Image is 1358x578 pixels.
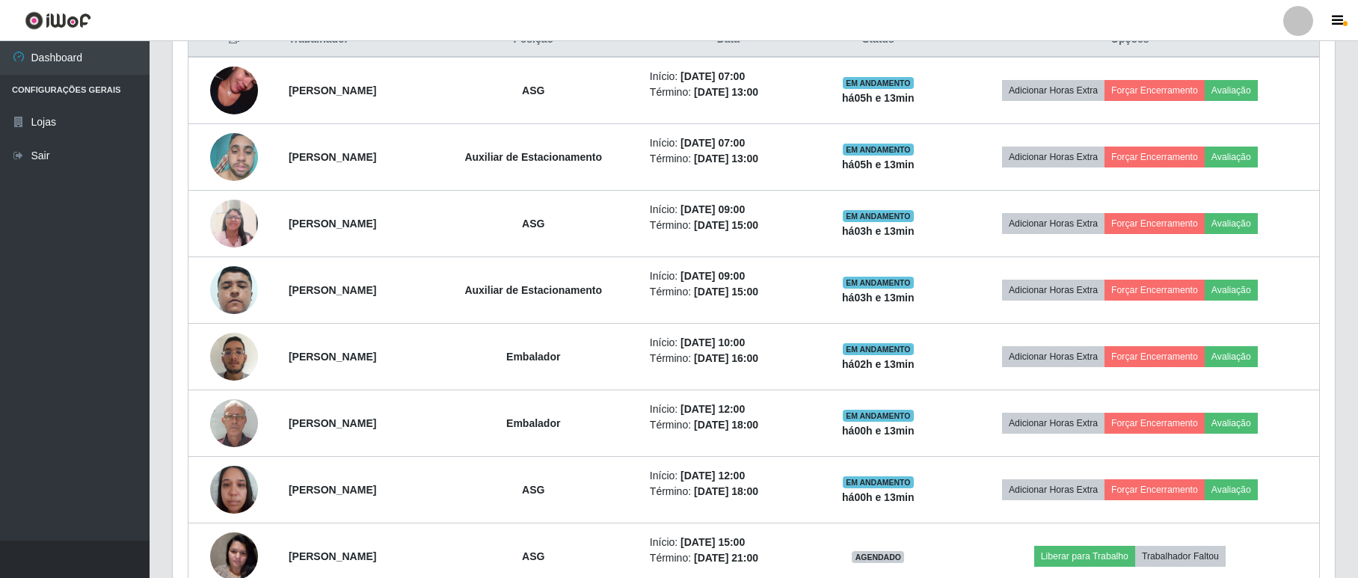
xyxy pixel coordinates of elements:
li: Início: [650,335,807,351]
strong: [PERSON_NAME] [289,218,376,230]
time: [DATE] 15:00 [694,286,758,298]
strong: ASG [522,550,544,562]
strong: [PERSON_NAME] [289,284,376,296]
button: Avaliação [1205,479,1258,500]
button: Forçar Encerramento [1104,280,1205,301]
strong: [PERSON_NAME] [289,484,376,496]
span: EM ANDAMENTO [843,476,914,488]
li: Término: [650,284,807,300]
img: 1734900991405.jpeg [210,191,258,255]
button: Avaliação [1205,280,1258,301]
button: Adicionar Horas Extra [1002,346,1104,367]
time: [DATE] 07:00 [680,137,745,149]
strong: [PERSON_NAME] [289,84,376,96]
button: Forçar Encerramento [1104,80,1205,101]
img: 1697820743955.jpeg [210,248,258,333]
li: Término: [650,417,807,433]
span: EM ANDAMENTO [843,277,914,289]
time: [DATE] 13:00 [694,153,758,165]
li: Término: [650,550,807,566]
li: Início: [650,135,807,151]
time: [DATE] 15:00 [694,219,758,231]
span: EM ANDAMENTO [843,410,914,422]
img: 1717438276108.jpeg [210,48,258,133]
button: Adicionar Horas Extra [1002,413,1104,434]
strong: Auxiliar de Estacionamento [464,151,602,163]
time: [DATE] 21:00 [694,552,758,564]
strong: ASG [522,484,544,496]
span: EM ANDAMENTO [843,144,914,156]
button: Adicionar Horas Extra [1002,213,1104,234]
strong: ASG [522,218,544,230]
time: [DATE] 12:00 [680,403,745,415]
time: [DATE] 07:00 [680,70,745,82]
button: Forçar Encerramento [1104,346,1205,367]
button: Liberar para Trabalho [1034,546,1135,567]
li: Término: [650,151,807,167]
strong: [PERSON_NAME] [289,417,376,429]
button: Adicionar Horas Extra [1002,479,1104,500]
strong: [PERSON_NAME] [289,550,376,562]
li: Início: [650,202,807,218]
strong: ASG [522,84,544,96]
li: Início: [650,535,807,550]
li: Início: [650,268,807,284]
time: [DATE] 12:00 [680,470,745,482]
strong: [PERSON_NAME] [289,351,376,363]
button: Forçar Encerramento [1104,479,1205,500]
button: Trabalhador Faltou [1135,546,1226,567]
li: Término: [650,218,807,233]
time: [DATE] 18:00 [694,419,758,431]
span: AGENDADO [852,551,904,563]
button: Avaliação [1205,147,1258,167]
button: Avaliação [1205,80,1258,101]
button: Avaliação [1205,346,1258,367]
img: 1748551724527.jpeg [210,126,258,189]
span: EM ANDAMENTO [843,210,914,222]
li: Início: [650,402,807,417]
time: [DATE] 18:00 [694,485,758,497]
time: [DATE] 09:00 [680,203,745,215]
img: CoreUI Logo [25,11,91,30]
button: Avaliação [1205,213,1258,234]
strong: há 03 h e 13 min [842,225,915,237]
strong: há 03 h e 13 min [842,292,915,304]
strong: [PERSON_NAME] [289,151,376,163]
strong: Embalador [506,351,560,363]
strong: há 05 h e 13 min [842,92,915,104]
li: Término: [650,84,807,100]
time: [DATE] 15:00 [680,536,745,548]
li: Término: [650,484,807,499]
button: Adicionar Horas Extra [1002,80,1104,101]
img: 1759156962490.jpeg [210,325,258,388]
span: EM ANDAMENTO [843,77,914,89]
time: [DATE] 16:00 [694,352,758,364]
li: Início: [650,468,807,484]
strong: há 05 h e 13 min [842,159,915,170]
strong: Embalador [506,417,560,429]
strong: há 00 h e 13 min [842,491,915,503]
strong: há 00 h e 13 min [842,425,915,437]
li: Início: [650,69,807,84]
strong: Auxiliar de Estacionamento [464,284,602,296]
button: Forçar Encerramento [1104,413,1205,434]
button: Forçar Encerramento [1104,213,1205,234]
time: [DATE] 09:00 [680,270,745,282]
span: EM ANDAMENTO [843,343,914,355]
strong: há 02 h e 13 min [842,358,915,370]
button: Avaliação [1205,413,1258,434]
button: Forçar Encerramento [1104,147,1205,167]
button: Adicionar Horas Extra [1002,147,1104,167]
img: 1744124965396.jpeg [210,391,258,455]
time: [DATE] 10:00 [680,336,745,348]
button: Adicionar Horas Extra [1002,280,1104,301]
li: Término: [650,351,807,366]
time: [DATE] 13:00 [694,86,758,98]
img: 1740415667017.jpeg [210,458,258,521]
